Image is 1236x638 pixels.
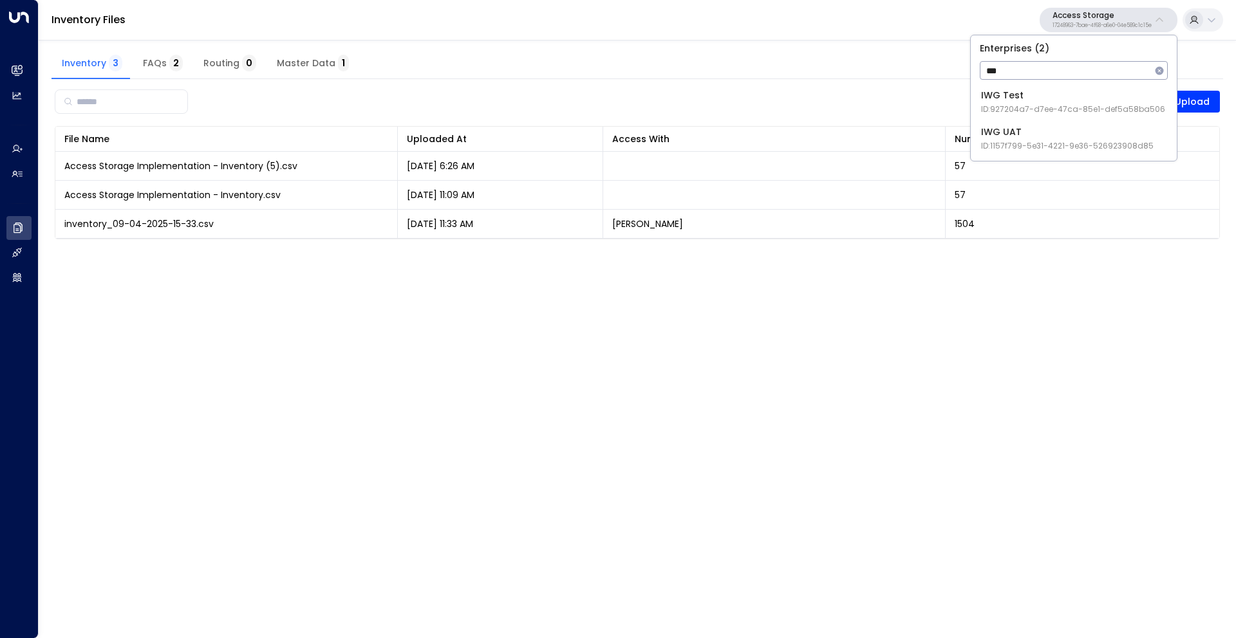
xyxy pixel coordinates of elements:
[64,159,297,172] span: Access Storage Implementation - Inventory (5).csv
[62,58,122,69] span: Inventory
[1040,8,1177,32] button: Access Storage17248963-7bae-4f68-a6e0-04e589c1c15e
[612,217,683,230] p: [PERSON_NAME]
[1053,12,1152,19] p: Access Storage
[64,217,214,230] span: inventory_09-04-2025-15-33.csv
[338,55,349,71] span: 1
[407,217,473,230] p: [DATE] 11:33 AM
[277,58,349,69] span: Master Data
[203,58,256,69] span: Routing
[64,188,281,201] span: Access Storage Implementation - Inventory.csv
[1160,94,1210,110] span: Upload
[981,125,1154,152] div: IWG UAT
[981,140,1154,152] span: ID: 1157f799-5e31-4221-9e36-526923908d85
[407,188,474,201] p: [DATE] 11:09 AM
[955,217,975,230] span: 1504
[169,55,183,71] span: 2
[64,131,388,147] div: File Name
[109,55,122,71] span: 3
[1150,91,1221,113] button: Upload
[143,58,183,69] span: FAQs
[955,131,1210,147] div: Number of rows
[1053,23,1152,28] p: 17248963-7bae-4f68-a6e0-04e589c1c15e
[407,131,594,147] div: Uploaded At
[612,131,936,147] div: Access With
[955,188,966,201] span: 57
[407,159,474,172] p: [DATE] 6:26 AM
[64,131,109,147] div: File Name
[51,12,126,27] a: Inventory Files
[981,89,1165,115] div: IWG Test
[981,104,1165,115] span: ID: 927204a7-d7ee-47ca-85e1-def5a58ba506
[242,55,256,71] span: 0
[407,131,467,147] div: Uploaded At
[955,131,1031,147] div: Number of rows
[955,159,966,172] span: 57
[976,41,1172,56] p: Enterprises ( 2 )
